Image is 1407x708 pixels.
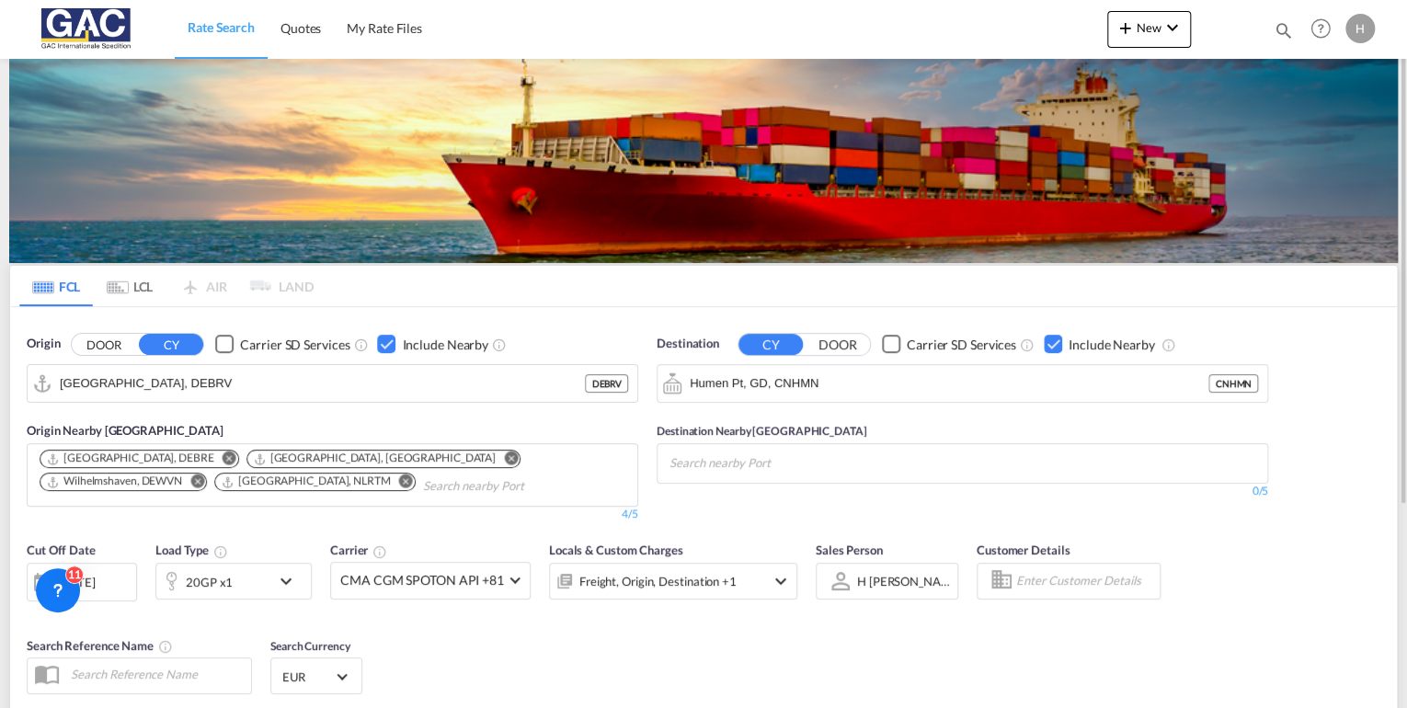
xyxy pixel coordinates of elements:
[1115,17,1137,39] md-icon: icon-plus 400-fg
[155,542,228,557] span: Load Type
[1020,337,1035,352] md-icon: Unchecked: Search for CY (Container Yard) services for all selected carriers.Checked : Search for...
[770,570,792,592] md-icon: icon-chevron-down
[155,563,312,600] div: 20GP x1icon-chevron-down
[27,335,60,353] span: Origin
[857,574,963,588] div: H [PERSON_NAME]
[1345,14,1375,43] div: H
[377,335,488,354] md-checkbox: Checkbox No Ink
[9,59,1398,263] img: LCL+%26+FCL+BACKGROUND.png
[907,336,1016,354] div: Carrier SD Services
[806,334,870,355] button: DOOR
[270,639,350,653] span: Search Currency
[215,335,349,354] md-checkbox: Checkbox No Ink
[1115,20,1184,35] span: New
[27,638,173,653] span: Search Reference Name
[387,474,415,492] button: Remove
[372,544,387,559] md-icon: The selected Trucker/Carrierwill be displayed in the rate results If the rates are from another f...
[579,568,737,594] div: Freight Origin Destination Factory Stuffing
[1274,20,1294,48] div: icon-magnify
[211,451,238,469] button: Remove
[158,639,173,654] md-icon: Your search will be saved by the below given name
[669,449,844,478] input: Search nearby Port
[27,423,223,438] span: Origin Nearby [GEOGRAPHIC_DATA]
[882,335,1016,354] md-checkbox: Checkbox No Ink
[62,660,251,688] input: Search Reference Name
[423,472,598,501] input: Search nearby Port
[1305,13,1345,46] div: Help
[280,20,321,36] span: Quotes
[178,474,206,492] button: Remove
[657,335,719,353] span: Destination
[549,542,683,557] span: Locals & Custom Charges
[27,599,40,623] md-datepicker: Select
[738,334,803,355] button: CY
[28,365,637,402] md-input-container: Bremerhaven, DEBRV
[1208,374,1258,393] div: CNHMN
[72,334,136,355] button: DOOR
[347,20,422,36] span: My Rate Files
[855,567,953,594] md-select: Sales Person: H menze
[60,370,585,397] input: Search by Port
[1107,11,1191,48] button: icon-plus 400-fgNewicon-chevron-down
[1161,17,1184,39] md-icon: icon-chevron-down
[275,570,306,592] md-icon: icon-chevron-down
[1069,336,1155,354] div: Include Nearby
[657,484,1268,499] div: 0/5
[280,663,352,690] md-select: Select Currency: € EUREuro
[1274,20,1294,40] md-icon: icon-magnify
[1305,13,1336,44] span: Help
[667,444,852,478] md-chips-wrap: Chips container with autocompletion. Enter the text area, type text to search, and then use the u...
[1016,567,1154,595] input: Enter Customer Details
[46,474,182,489] div: Wilhelmshaven, DEWVN
[28,8,152,50] img: 9f305d00dc7b11eeb4548362177db9c3.png
[27,563,137,601] div: [DATE]
[186,569,233,595] div: 20GP x1
[46,451,218,466] div: Press delete to remove this chip.
[221,474,395,489] div: Press delete to remove this chip.
[330,542,387,557] span: Carrier
[585,374,628,393] div: DEBRV
[46,474,186,489] div: Press delete to remove this chip.
[240,336,349,354] div: Carrier SD Services
[816,542,883,557] span: Sales Person
[253,451,499,466] div: Press delete to remove this chip.
[139,334,203,355] button: CY
[27,542,96,557] span: Cut Off Date
[1044,335,1155,354] md-checkbox: Checkbox No Ink
[213,544,228,559] md-icon: icon-information-outline
[402,336,488,354] div: Include Nearby
[340,571,504,589] span: CMA CGM SPOTON API +81
[492,451,520,469] button: Remove
[658,365,1267,402] md-input-container: Humen Pt, GD, CNHMN
[1161,337,1175,352] md-icon: Unchecked: Ignores neighbouring ports when fetching rates.Checked : Includes neighbouring ports w...
[492,337,507,352] md-icon: Unchecked: Ignores neighbouring ports when fetching rates.Checked : Includes neighbouring ports w...
[657,424,866,438] span: Destination Nearby [GEOGRAPHIC_DATA]
[19,266,314,306] md-pagination-wrapper: Use the left and right arrow keys to navigate between tabs
[93,266,166,306] md-tab-item: LCL
[690,370,1208,397] input: Search by Port
[253,451,496,466] div: Hamburg, DEHAM
[353,337,368,352] md-icon: Unchecked: Search for CY (Container Yard) services for all selected carriers.Checked : Search for...
[622,507,638,522] div: 4/5
[977,542,1070,557] span: Customer Details
[221,474,391,489] div: Rotterdam, NLRTM
[549,563,797,600] div: Freight Origin Destination Factory Stuffingicon-chevron-down
[19,266,93,306] md-tab-item: FCL
[46,451,214,466] div: Bremen, DEBRE
[188,19,255,35] span: Rate Search
[37,444,628,501] md-chips-wrap: Chips container. Use arrow keys to select chips.
[282,668,334,685] span: EUR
